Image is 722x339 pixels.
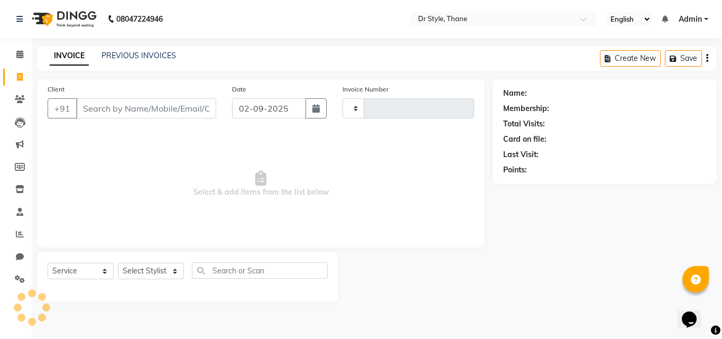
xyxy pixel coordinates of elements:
[116,4,163,34] b: 08047224946
[343,85,388,94] label: Invoice Number
[503,88,527,99] div: Name:
[665,50,702,67] button: Save
[50,47,89,66] a: INVOICE
[48,85,64,94] label: Client
[48,98,77,118] button: +91
[503,103,549,114] div: Membership:
[27,4,99,34] img: logo
[503,164,527,176] div: Points:
[192,262,328,279] input: Search or Scan
[76,98,216,118] input: Search by Name/Mobile/Email/Code
[48,131,474,237] span: Select & add items from the list below
[101,51,176,60] a: PREVIOUS INVOICES
[679,14,702,25] span: Admin
[600,50,661,67] button: Create New
[503,134,547,145] div: Card on file:
[232,85,246,94] label: Date
[503,118,545,130] div: Total Visits:
[678,297,711,328] iframe: chat widget
[503,149,539,160] div: Last Visit:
